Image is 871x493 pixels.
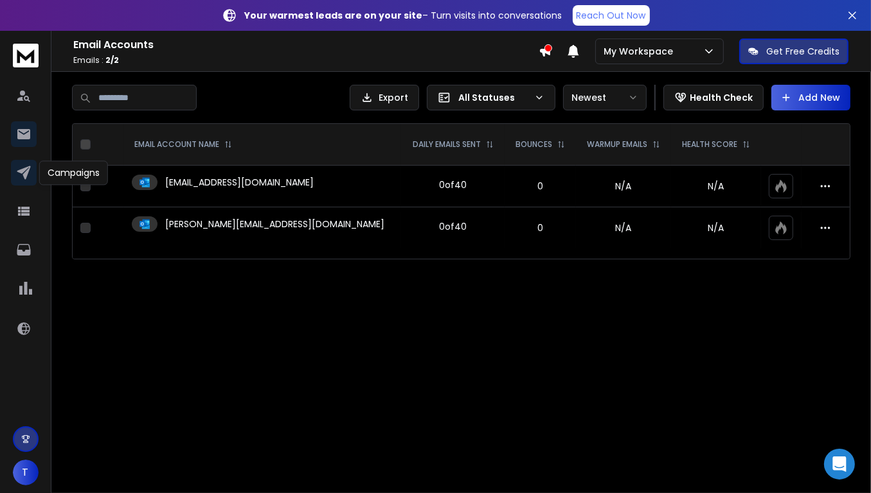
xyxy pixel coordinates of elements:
button: Add New [771,85,850,110]
button: Export [350,85,419,110]
span: 2 / 2 [105,55,119,65]
p: WARMUP EMAILS [587,139,647,150]
img: logo [13,44,39,67]
p: 0 [512,180,568,193]
p: N/A [679,221,753,234]
p: All Statuses [458,91,529,104]
p: N/A [679,180,753,193]
p: BOUNCES [516,139,552,150]
button: T [13,460,39,485]
h1: Email Accounts [73,37,539,53]
div: 0 of 40 [439,178,467,191]
strong: Your warmest leads are on your site [245,9,423,22]
div: EMAIL ACCOUNT NAME [134,139,232,150]
p: [EMAIL_ADDRESS][DOMAIN_NAME] [165,176,314,189]
p: My Workspace [604,45,678,58]
button: Health Check [663,85,764,110]
p: DAILY EMAILS SENT [413,139,481,150]
p: 0 [512,221,568,234]
td: N/A [576,166,671,207]
button: Newest [563,85,647,110]
div: 0 of 40 [439,220,467,233]
p: Get Free Credits [766,45,840,58]
p: [PERSON_NAME][EMAIL_ADDRESS][DOMAIN_NAME] [165,218,384,230]
p: Emails : [73,55,539,65]
div: Open Intercom Messenger [824,449,855,480]
p: – Turn visits into conversations [245,9,562,22]
p: Reach Out Now [577,9,646,22]
a: Reach Out Now [573,5,650,26]
td: N/A [576,207,671,249]
div: Campaigns [39,160,108,185]
p: HEALTH SCORE [682,139,737,150]
p: Health Check [690,91,753,104]
button: Get Free Credits [739,39,849,64]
